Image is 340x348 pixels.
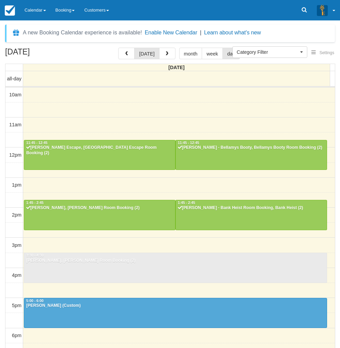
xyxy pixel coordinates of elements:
[5,48,91,60] h2: [DATE]
[12,212,21,218] span: 2pm
[9,122,21,127] span: 11am
[179,48,202,59] button: month
[237,49,298,56] span: Category Filter
[9,92,21,97] span: 10am
[204,30,261,35] a: Learn about what's new
[177,205,325,211] div: [PERSON_NAME] - Bank Heist Room Booking, Bank Heist (2)
[222,48,240,59] button: day
[177,145,325,151] div: [PERSON_NAME] - Bellamys Booty, Bellamys Booty Room Booking (2)
[26,258,325,264] div: [PERSON_NAME], [PERSON_NAME] Room Booking (2)
[12,242,21,248] span: 3pm
[200,30,201,35] span: |
[317,5,328,16] img: A3
[168,65,185,70] span: [DATE]
[12,182,21,188] span: 1pm
[178,141,199,145] span: 11:45 - 12:45
[23,29,142,37] div: A new Booking Calendar experience is available!
[134,48,159,59] button: [DATE]
[12,303,21,308] span: 5pm
[26,254,44,257] span: 3:30 - 4:30
[26,141,47,145] span: 11:45 - 12:45
[26,299,44,303] span: 5:00 - 6:00
[232,46,307,58] button: Category Filter
[26,303,325,309] div: [PERSON_NAME] (Custom)
[145,29,197,36] button: Enable New Calendar
[5,5,15,16] img: checkfront-main-nav-mini-logo.png
[178,201,195,205] span: 1:45 - 2:45
[24,200,175,230] a: 1:45 - 2:45[PERSON_NAME], [PERSON_NAME] Room Booking (2)
[26,145,173,156] div: [PERSON_NAME] Escape, [GEOGRAPHIC_DATA] Escape Room Booking (2)
[7,76,21,81] span: all-day
[12,272,21,278] span: 4pm
[320,50,334,55] span: Settings
[24,298,327,328] a: 5:00 - 6:00[PERSON_NAME] (Custom)
[26,201,44,205] span: 1:45 - 2:45
[202,48,223,59] button: week
[307,48,338,58] button: Settings
[26,205,173,211] div: [PERSON_NAME], [PERSON_NAME] Room Booking (2)
[9,152,21,158] span: 12pm
[24,140,175,170] a: 11:45 - 12:45[PERSON_NAME] Escape, [GEOGRAPHIC_DATA] Escape Room Booking (2)
[24,253,327,283] a: 3:30 - 4:30[PERSON_NAME], [PERSON_NAME] Room Booking (2)
[175,140,327,170] a: 11:45 - 12:45[PERSON_NAME] - Bellamys Booty, Bellamys Booty Room Booking (2)
[175,200,327,230] a: 1:45 - 2:45[PERSON_NAME] - Bank Heist Room Booking, Bank Heist (2)
[12,333,21,338] span: 6pm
